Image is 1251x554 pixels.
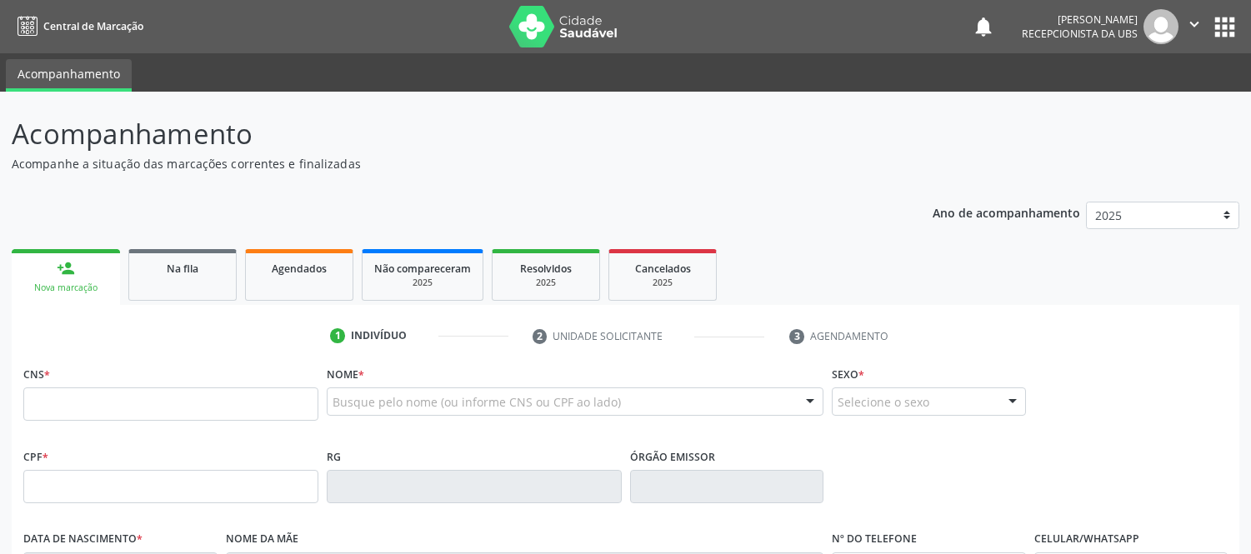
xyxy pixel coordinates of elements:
[933,202,1080,222] p: Ano de acompanhamento
[1185,15,1203,33] i: 
[12,113,871,155] p: Acompanhamento
[351,328,407,343] div: Indivíduo
[327,362,364,387] label: Nome
[167,262,198,276] span: Na fila
[23,527,143,552] label: Data de nascimento
[23,362,50,387] label: CNS
[1022,27,1138,41] span: Recepcionista da UBS
[330,328,345,343] div: 1
[272,262,327,276] span: Agendados
[621,277,704,289] div: 2025
[832,362,864,387] label: Sexo
[333,393,621,411] span: Busque pelo nome (ou informe CNS ou CPF ao lado)
[23,282,108,294] div: Nova marcação
[12,12,143,40] a: Central de Marcação
[43,19,143,33] span: Central de Marcação
[1022,12,1138,27] div: [PERSON_NAME]
[1034,527,1139,552] label: Celular/WhatsApp
[226,527,298,552] label: Nome da mãe
[57,259,75,277] div: person_add
[327,444,341,470] label: RG
[972,15,995,38] button: notifications
[838,393,929,411] span: Selecione o sexo
[23,444,48,470] label: CPF
[6,59,132,92] a: Acompanhamento
[1210,12,1239,42] button: apps
[504,277,588,289] div: 2025
[832,527,917,552] label: Nº do Telefone
[630,444,715,470] label: Órgão emissor
[1143,9,1178,44] img: img
[12,155,871,172] p: Acompanhe a situação das marcações correntes e finalizadas
[520,262,572,276] span: Resolvidos
[374,262,471,276] span: Não compareceram
[635,262,691,276] span: Cancelados
[1178,9,1210,44] button: 
[374,277,471,289] div: 2025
